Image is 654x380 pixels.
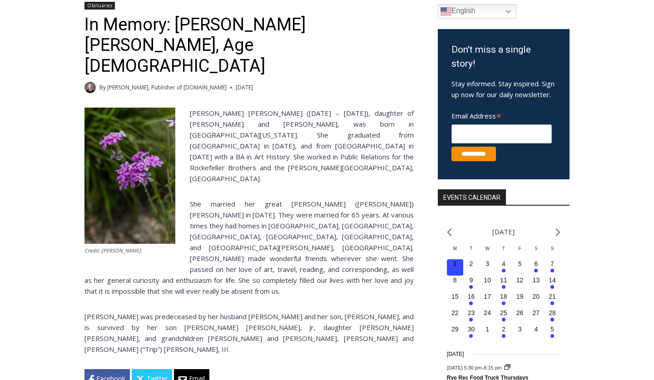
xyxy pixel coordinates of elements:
[528,292,544,308] button: 20
[486,326,489,333] time: 1
[544,245,560,259] div: Sunday
[492,226,515,238] li: [DATE]
[484,276,491,284] time: 10
[463,276,480,292] button: 9 Has events
[550,269,554,272] em: Has events
[544,276,560,292] button: 14 Has events
[479,325,495,341] button: 1
[447,276,463,292] button: 8
[550,334,554,338] em: Has events
[495,245,512,259] div: Thursday
[451,78,556,100] p: Stay informed. Stay inspired. Sign up now for our daily newsletter.
[500,309,507,316] time: 25
[447,325,463,341] button: 29
[451,43,556,71] h3: Don't miss a single story!
[479,245,495,259] div: Wednesday
[468,293,475,300] time: 16
[549,276,556,284] time: 14
[451,107,552,123] label: Email Address
[469,301,473,305] em: Has events
[451,326,459,333] time: 29
[502,269,505,272] em: Has events
[484,365,502,370] span: 8:15 pm
[84,15,414,77] h1: In Memory: [PERSON_NAME] [PERSON_NAME], Age [DEMOGRAPHIC_DATA]
[495,308,512,325] button: 25 Has events
[550,326,554,333] time: 5
[84,247,175,255] figcaption: Credit: [PERSON_NAME].
[447,228,452,237] a: Previous month
[479,292,495,308] button: 17
[516,293,524,300] time: 19
[544,325,560,341] button: 5 Has events
[495,325,512,341] button: 2 Has events
[463,245,480,259] div: Tuesday
[512,308,528,325] button: 26
[447,259,463,276] button: 1
[463,308,480,325] button: 23 Has events
[519,246,521,251] span: F
[528,259,544,276] button: 6 Has events
[470,246,472,251] span: T
[479,276,495,292] button: 10
[479,308,495,325] button: 24
[502,326,505,333] time: 2
[555,228,560,237] a: Next month
[453,260,457,267] time: 1
[533,276,540,284] time: 13
[502,318,505,321] em: Has events
[486,260,489,267] time: 3
[528,245,544,259] div: Saturday
[469,285,473,289] em: Has events
[533,309,540,316] time: 27
[550,318,554,321] em: Has events
[84,2,115,10] a: Obituaries
[528,276,544,292] button: 13
[485,246,489,251] span: W
[469,334,473,338] em: Has events
[550,301,554,305] em: Has events
[470,276,473,284] time: 9
[447,365,482,370] span: [DATE] 5:30 pm
[84,311,414,355] p: [PERSON_NAME] was predeceased by her husband [PERSON_NAME] and her son, [PERSON_NAME], and is sur...
[453,276,457,284] time: 8
[463,325,480,341] button: 30 Has events
[463,292,480,308] button: 16 Has events
[518,260,522,267] time: 5
[549,293,556,300] time: 21
[502,301,505,305] em: Has events
[534,260,538,267] time: 6
[549,309,556,316] time: 28
[535,246,538,251] span: S
[534,326,538,333] time: 4
[84,198,414,296] p: She married her great [PERSON_NAME] ([PERSON_NAME]) [PERSON_NAME] in [DATE]. They were married fo...
[463,259,480,276] button: 2
[447,292,463,308] button: 15
[484,293,491,300] time: 17
[468,309,475,316] time: 23
[550,285,554,289] em: Has events
[528,325,544,341] button: 4
[528,308,544,325] button: 27
[451,309,459,316] time: 22
[84,108,175,244] img: (PHOTO: Kim Eierman of EcoBeneficial designed and oversaw the installation of native plant beds f...
[512,325,528,341] button: 3
[500,276,507,284] time: 11
[451,293,459,300] time: 15
[502,260,505,267] time: 4
[500,293,507,300] time: 18
[495,259,512,276] button: 4 Has events
[84,82,96,93] a: Author image
[495,292,512,308] button: 18 Has events
[441,6,451,17] img: en
[99,83,106,92] span: By
[447,245,463,259] div: Monday
[484,309,491,316] time: 24
[447,308,463,325] button: 22
[502,246,505,251] span: T
[516,276,524,284] time: 12
[544,308,560,325] button: 28 Has events
[550,260,554,267] time: 7
[512,259,528,276] button: 5
[438,4,516,19] a: English
[502,285,505,289] em: Has events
